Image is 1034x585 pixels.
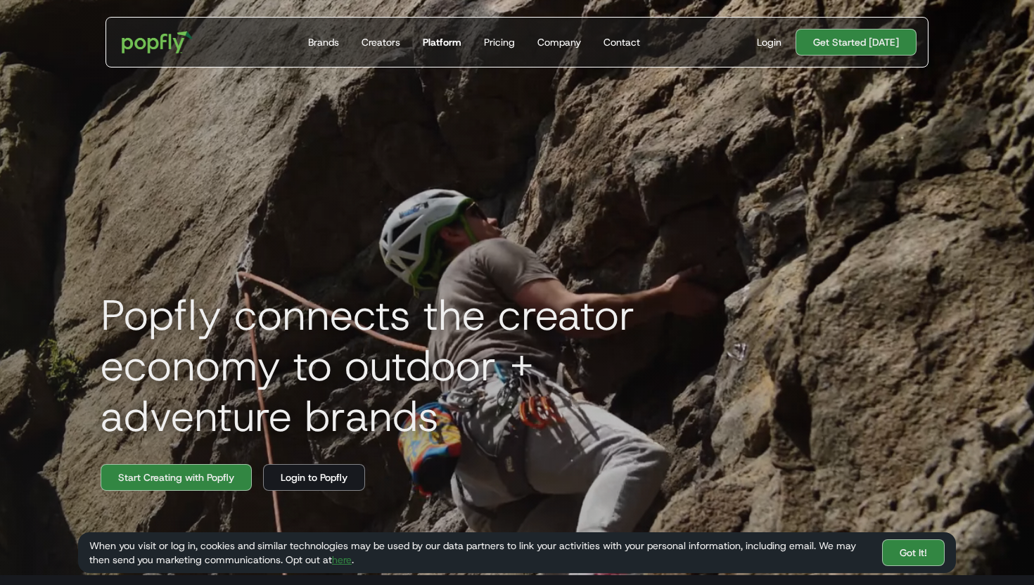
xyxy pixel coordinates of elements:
div: Pricing [484,35,515,49]
a: Creators [356,18,406,67]
a: Start Creating with Popfly [101,464,252,491]
a: Company [532,18,587,67]
a: Login [751,35,787,49]
div: Login [757,35,781,49]
div: Contact [604,35,640,49]
a: Contact [598,18,646,67]
a: Brands [302,18,345,67]
a: here [332,553,352,566]
h1: Popfly connects the creator economy to outdoor + adventure brands [89,290,722,442]
a: Get Started [DATE] [796,29,917,56]
a: home [112,21,203,63]
a: Login to Popfly [263,464,365,491]
div: Brands [308,35,339,49]
div: Platform [423,35,461,49]
div: When you visit or log in, cookies and similar technologies may be used by our data partners to li... [89,539,871,567]
a: Platform [417,18,467,67]
div: Creators [362,35,400,49]
a: Pricing [478,18,521,67]
a: Got It! [882,539,945,566]
div: Company [537,35,581,49]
